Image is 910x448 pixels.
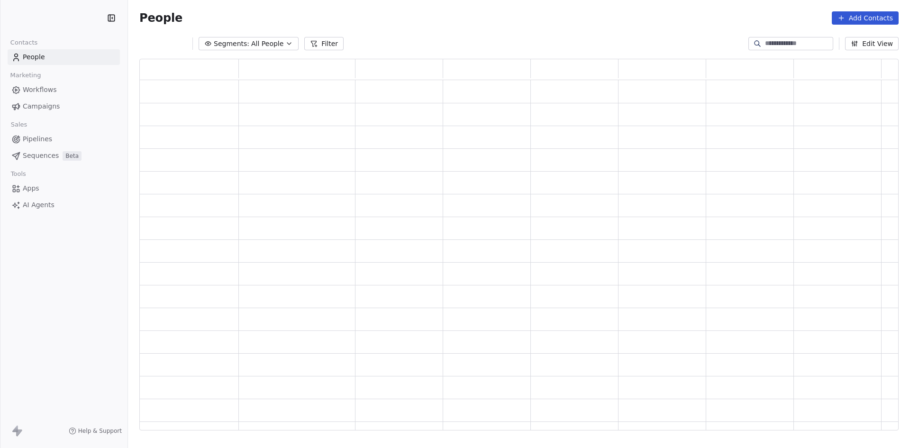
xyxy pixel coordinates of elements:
[78,427,122,435] span: Help & Support
[8,197,120,213] a: AI Agents
[23,101,60,111] span: Campaigns
[23,85,57,95] span: Workflows
[7,118,31,132] span: Sales
[139,11,182,25] span: People
[23,52,45,62] span: People
[8,82,120,98] a: Workflows
[6,36,42,50] span: Contacts
[8,49,120,65] a: People
[6,68,45,82] span: Marketing
[8,181,120,196] a: Apps
[8,148,120,164] a: SequencesBeta
[23,134,52,144] span: Pipelines
[8,131,120,147] a: Pipelines
[23,200,55,210] span: AI Agents
[23,183,39,193] span: Apps
[214,39,249,49] span: Segments:
[251,39,283,49] span: All People
[23,151,59,161] span: Sequences
[69,427,122,435] a: Help & Support
[304,37,344,50] button: Filter
[8,99,120,114] a: Campaigns
[845,37,899,50] button: Edit View
[7,167,30,181] span: Tools
[832,11,899,25] button: Add Contacts
[63,151,82,161] span: Beta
